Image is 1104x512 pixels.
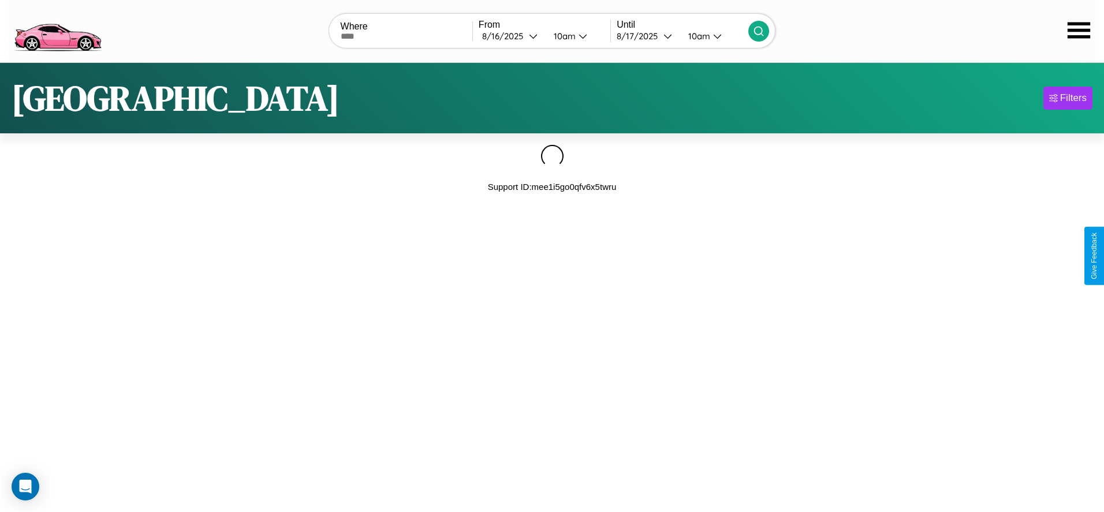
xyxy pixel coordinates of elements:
button: 10am [679,30,748,42]
img: logo [9,6,106,54]
div: 8 / 16 / 2025 [482,31,529,42]
label: Until [617,20,748,30]
button: 8/16/2025 [479,30,544,42]
div: Filters [1060,92,1087,104]
label: From [479,20,610,30]
div: 10am [548,31,579,42]
div: 10am [682,31,713,42]
div: 8 / 17 / 2025 [617,31,663,42]
div: Give Feedback [1090,233,1098,279]
div: Open Intercom Messenger [12,473,39,500]
button: Filters [1043,87,1092,110]
h1: [GEOGRAPHIC_DATA] [12,74,340,122]
p: Support ID: mee1i5go0qfv6x5twru [488,179,617,195]
label: Where [341,21,472,32]
button: 10am [544,30,610,42]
